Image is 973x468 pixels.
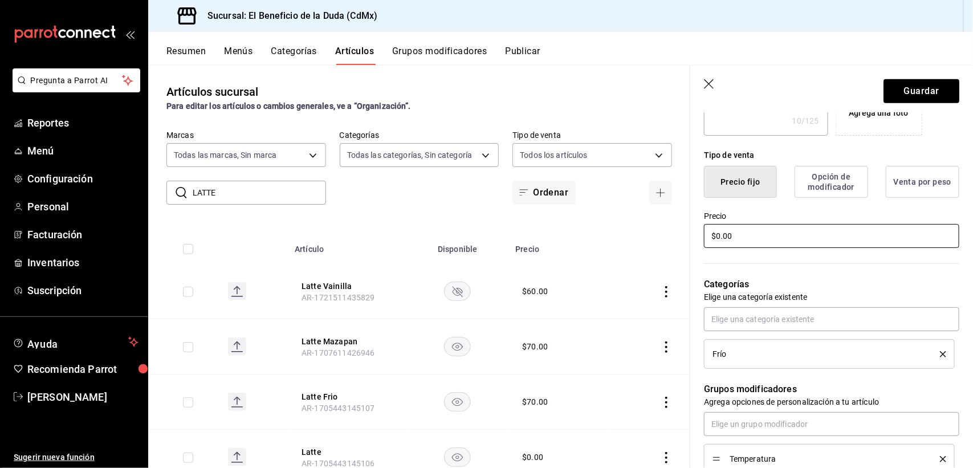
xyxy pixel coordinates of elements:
p: Grupos modificadores [704,382,959,396]
span: Menú [27,143,139,158]
span: AR-1705443145106 [302,459,374,468]
div: navigation tabs [166,46,973,65]
button: Pregunta a Parrot AI [13,68,140,92]
button: Publicar [505,46,540,65]
button: availability-product [444,282,471,301]
span: Pregunta a Parrot AI [31,75,123,87]
span: AR-1721511435829 [302,293,374,302]
span: Todas las categorías, Sin categoría [347,149,473,161]
span: Facturación [27,227,139,242]
span: [PERSON_NAME] [27,389,139,405]
span: Todos los artículos [520,149,588,161]
button: Artículos [335,46,374,65]
label: Marcas [166,132,326,140]
button: actions [661,341,672,353]
span: Frío [713,350,727,358]
button: Guardar [884,79,959,103]
label: Tipo de venta [512,132,672,140]
button: availability-product [444,337,471,356]
span: Personal [27,199,139,214]
span: AR-1705443145107 [302,404,374,413]
button: delete [932,456,946,462]
a: Pregunta a Parrot AI [8,83,140,95]
div: Artículos sucursal [166,83,258,100]
th: Precio [508,227,608,264]
button: actions [661,397,672,408]
span: Sugerir nueva función [14,451,139,463]
label: Precio [704,213,959,221]
strong: Para editar los artículos o cambios generales, ve a “Organización”. [166,101,411,111]
span: Inventarios [27,255,139,270]
span: Recomienda Parrot [27,361,139,377]
button: Grupos modificadores [392,46,487,65]
button: availability-product [444,392,471,412]
div: Tipo de venta [704,149,959,161]
button: Categorías [271,46,317,65]
span: Todas las marcas, Sin marca [174,149,277,161]
input: Elige una categoría existente [704,307,959,331]
p: Elige una categoría existente [704,291,959,303]
button: Venta por peso [886,166,959,198]
input: Buscar artículo [193,181,326,204]
span: Suscripción [27,283,139,298]
span: Configuración [27,171,139,186]
p: Categorías [704,278,959,291]
span: Reportes [27,115,139,131]
button: edit-product-location [302,336,393,347]
button: delete [932,351,946,357]
button: edit-product-location [302,391,393,402]
button: edit-product-location [302,280,393,292]
div: $ 0.00 [522,451,543,463]
p: Agrega opciones de personalización a tu artículo [704,396,959,408]
th: Artículo [288,227,406,264]
button: Opción de modificador [795,166,868,198]
label: Categorías [340,132,499,140]
th: Disponible [406,227,508,264]
button: actions [661,286,672,298]
div: Agrega una foto [849,107,909,119]
h3: Sucursal: El Beneficio de la Duda (CdMx) [198,9,377,23]
span: Ayuda [27,335,124,349]
button: Ordenar [512,181,575,205]
input: $0.00 [704,224,959,248]
button: actions [661,452,672,463]
button: Resumen [166,46,206,65]
input: Elige un grupo modificador [704,412,959,436]
button: open_drawer_menu [125,30,135,39]
span: AR-1707611426946 [302,348,374,357]
div: $ 60.00 [522,286,548,297]
div: $ 70.00 [522,396,548,408]
button: availability-product [444,447,471,467]
div: 10 /125 [792,115,819,127]
button: edit-product-location [302,446,393,458]
div: $ 70.00 [522,341,548,352]
button: Precio fijo [704,166,777,198]
span: Temperatura [730,455,923,463]
button: Menús [224,46,253,65]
